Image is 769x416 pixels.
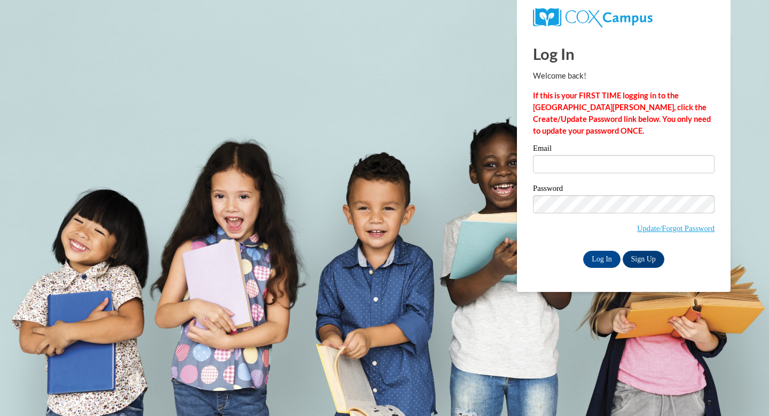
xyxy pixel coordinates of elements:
[533,184,715,195] label: Password
[533,8,653,27] img: COX Campus
[533,91,711,135] strong: If this is your FIRST TIME logging in to the [GEOGRAPHIC_DATA][PERSON_NAME], click the Create/Upd...
[623,251,664,268] a: Sign Up
[533,70,715,82] p: Welcome back!
[533,43,715,65] h1: Log In
[533,144,715,155] label: Email
[533,8,715,27] a: COX Campus
[583,251,621,268] input: Log In
[637,224,715,233] a: Update/Forgot Password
